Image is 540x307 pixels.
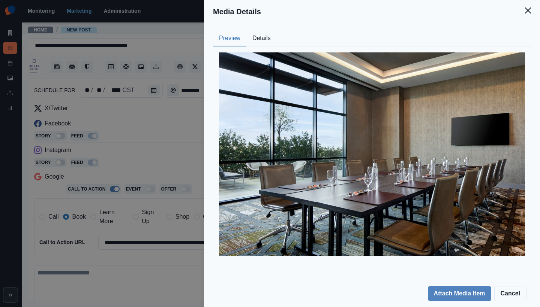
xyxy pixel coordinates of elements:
[213,31,246,46] button: Preview
[494,286,526,301] button: Cancel
[219,52,525,256] img: df0se94wzjlgpqmnrzlq
[428,286,491,301] button: Attach Media Item
[520,3,535,18] button: Close
[246,31,277,46] button: Details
